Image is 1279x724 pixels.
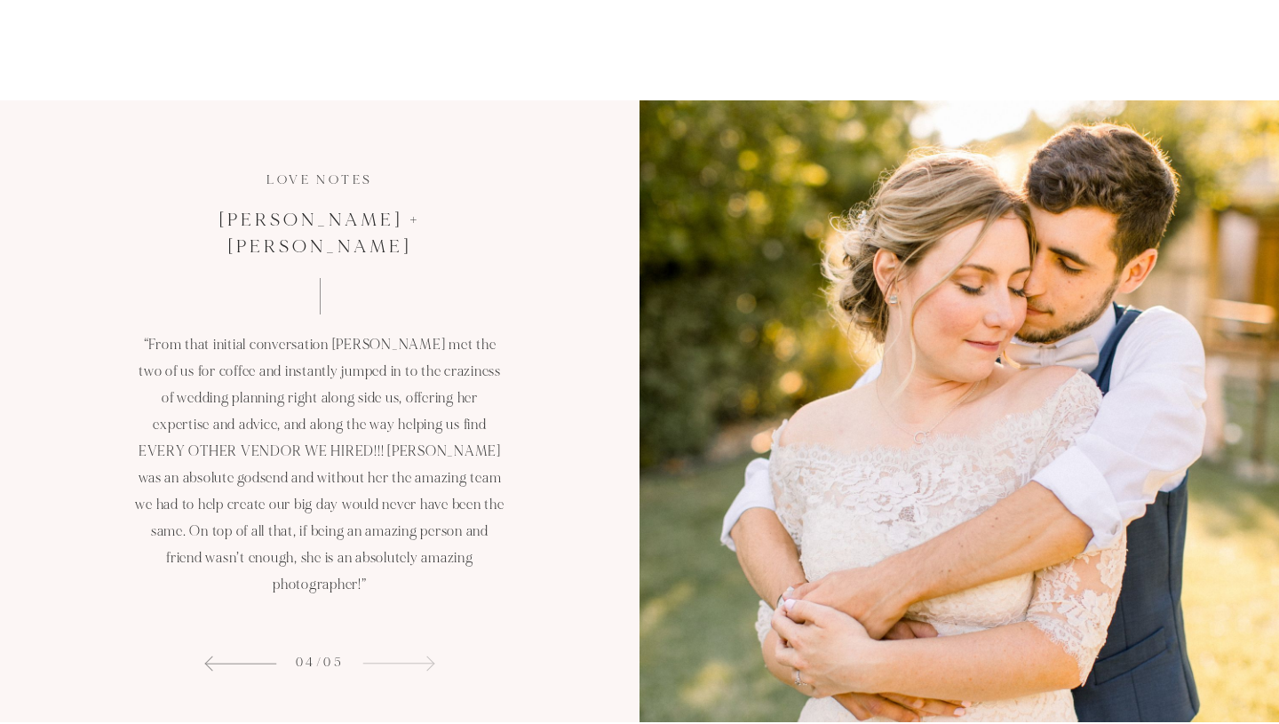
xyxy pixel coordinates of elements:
h3: [PERSON_NAME] + [PERSON_NAME] [133,207,506,260]
p: “From that initial conversation [PERSON_NAME] met the two of us for coffee and instantly jumped i... [133,332,506,599]
span: / [316,654,324,672]
span: 05 [323,654,344,672]
span: 04 [296,654,316,672]
p: Love Notes [266,171,373,189]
